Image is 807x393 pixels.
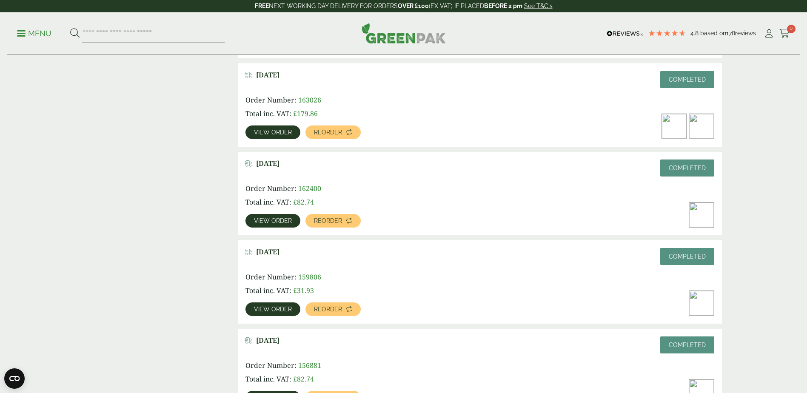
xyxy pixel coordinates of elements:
span: 163026 [298,95,321,105]
p: Menu [17,28,51,39]
span: Reorder [314,129,342,135]
bdi: 31.93 [293,286,314,295]
img: 750ml_1000ml_lid_2-300x198.jpg [689,114,714,139]
a: View order [245,302,300,316]
span: View order [254,129,292,135]
span: Total inc. VAT: [245,286,291,295]
a: Reorder [305,302,361,316]
a: Reorder [305,125,361,139]
img: 7.5-300x200.jpg [689,291,714,316]
bdi: 179.86 [293,109,318,118]
span: View order [254,218,292,224]
span: £ [293,109,297,118]
span: Order Number: [245,361,297,370]
span: [DATE] [256,159,279,168]
span: £ [293,197,297,207]
span: Completed [669,165,706,171]
a: View order [245,125,300,139]
a: Reorder [305,214,361,228]
span: £ [293,286,297,295]
span: Order Number: [245,95,297,105]
span: Reorder [314,218,342,224]
span: [DATE] [256,248,279,256]
span: Reorder [314,306,342,312]
span: reviews [735,30,756,37]
span: View order [254,306,292,312]
span: £ [293,374,297,384]
div: 4.78 Stars [648,29,686,37]
img: REVIEWS.io [607,31,644,37]
span: Based on [700,30,726,37]
span: Completed [669,342,706,348]
a: See T&C's [524,3,553,9]
span: Total inc. VAT: [245,374,291,384]
span: Total inc. VAT: [245,109,291,118]
span: 159806 [298,272,321,282]
span: [DATE] [256,336,279,345]
strong: OVER £100 [398,3,429,9]
span: Completed [669,76,706,83]
span: Total inc. VAT: [245,197,291,207]
span: [DATE] [256,71,279,79]
span: Order Number: [245,184,297,193]
img: GreenPak Supplies [362,23,446,43]
img: Kraft-Bowl-1300ml-with-Ceaser-Salad-e1605784275777-300x241.jpg [662,114,687,139]
span: 0 [787,25,796,33]
span: 178 [726,30,735,37]
strong: BEFORE 2 pm [484,3,522,9]
a: Menu [17,28,51,37]
span: 156881 [298,361,321,370]
i: My Account [764,29,774,38]
i: Cart [779,29,790,38]
span: Completed [669,253,706,260]
a: View order [245,214,300,228]
span: Order Number: [245,272,297,282]
button: Open CMP widget [4,368,25,389]
span: 162400 [298,184,321,193]
bdi: 82.74 [293,197,314,207]
strong: FREE [255,3,269,9]
bdi: 82.74 [293,374,314,384]
span: 4.8 [690,30,700,37]
a: 0 [779,27,790,40]
img: 12.5-300x200.jpg [689,202,714,227]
